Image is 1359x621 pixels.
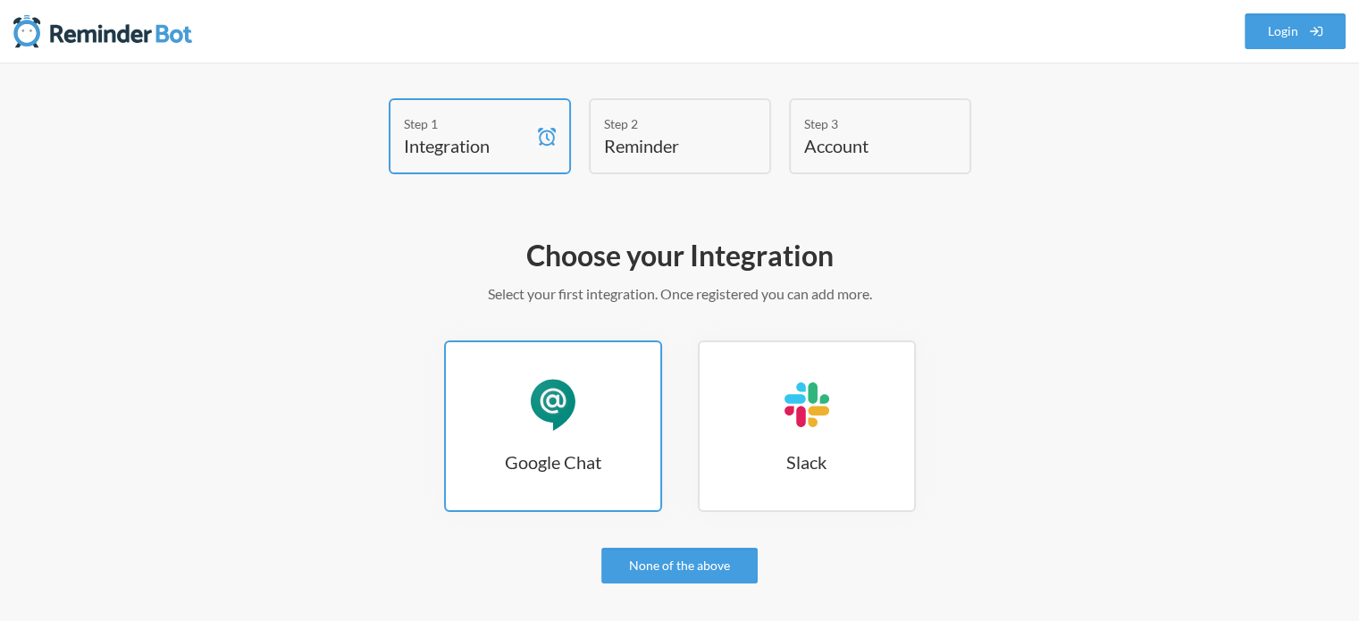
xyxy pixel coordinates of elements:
h3: Slack [700,449,914,474]
a: None of the above [601,548,758,583]
h2: Choose your Integration [162,237,1198,274]
h4: Account [804,133,929,158]
h3: Google Chat [446,449,660,474]
div: Step 2 [604,114,729,133]
h4: Integration [404,133,529,158]
img: Reminder Bot [13,13,192,49]
div: Step 3 [804,114,929,133]
a: Login [1245,13,1346,49]
p: Select your first integration. Once registered you can add more. [162,283,1198,305]
h4: Reminder [604,133,729,158]
div: Step 1 [404,114,529,133]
